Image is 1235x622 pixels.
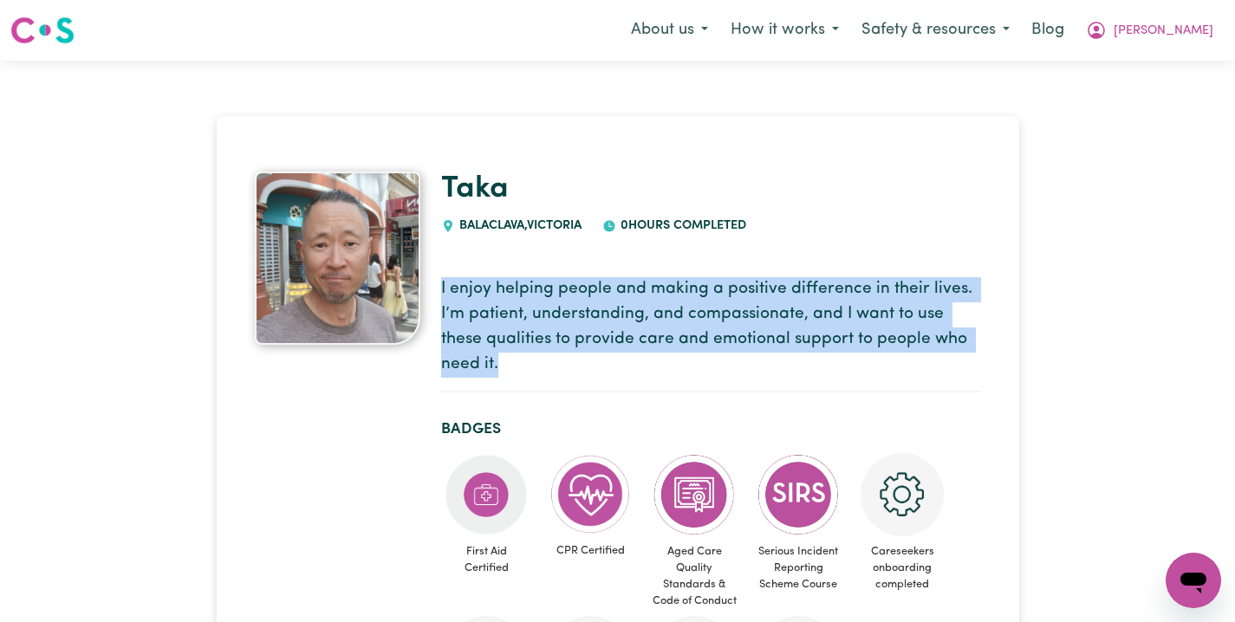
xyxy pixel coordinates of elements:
a: Taka's profile picture' [255,172,421,345]
h2: Badges [441,420,981,438]
img: Taka [255,172,421,345]
img: CS Academy: Aged Care Quality Standards & Code of Conduct course completed [653,453,736,536]
a: Blog [1021,11,1075,49]
span: 0 hours completed [616,219,746,232]
iframe: Button to launch messaging window [1166,553,1221,608]
img: Care and support worker has completed CPR Certification [549,453,632,536]
span: [PERSON_NAME] [1114,22,1213,41]
img: CS Academy: Careseekers Onboarding course completed [861,453,944,536]
span: First Aid Certified [441,536,531,583]
button: About us [620,12,719,49]
span: Serious Incident Reporting Scheme Course [753,536,843,600]
a: Taka [441,174,509,204]
span: CPR Certified [545,535,635,566]
img: Careseekers logo [10,15,75,46]
img: Care and support worker has completed First Aid Certification [445,453,528,536]
button: My Account [1075,12,1225,49]
button: How it works [719,12,850,49]
span: BALACLAVA , Victoria [455,219,582,232]
p: I enjoy helping people and making a positive difference in their lives. I’m patient, understandin... [441,277,981,377]
span: Aged Care Quality Standards & Code of Conduct [649,536,739,617]
img: CS Academy: Serious Incident Reporting Scheme course completed [757,453,840,536]
button: Safety & resources [850,12,1021,49]
span: Careseekers onboarding completed [857,536,947,600]
a: Careseekers logo [10,10,75,50]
